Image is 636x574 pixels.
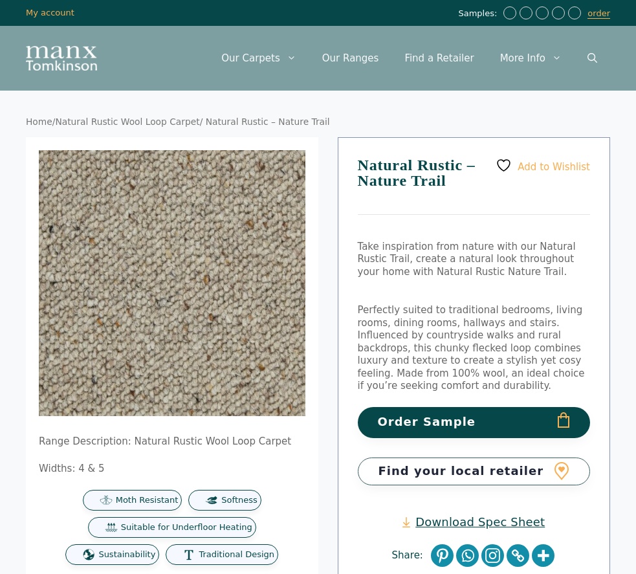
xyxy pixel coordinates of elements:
span: Sustainability [98,549,155,560]
p: Take inspiration from nature with our Natural Rustic Trail, create a natural look throughout your... [358,241,591,279]
a: Download Spec Sheet [402,514,545,529]
span: Moth Resistant [116,495,179,506]
a: Whatsapp [456,544,479,567]
a: More [532,544,554,567]
nav: Breadcrumb [26,116,610,128]
a: Our Ranges [309,39,392,78]
a: Instagram [481,544,504,567]
a: Natural Rustic Wool Loop Carpet [55,116,199,127]
a: Find your local retailer [358,458,591,485]
img: Manx Tomkinson [26,46,97,71]
span: Softness [221,495,257,506]
span: Samples: [458,8,500,19]
h1: Natural Rustic – Nature Trail [358,157,591,215]
span: Suitable for Underfloor Heating [121,522,252,533]
a: More Info [487,39,575,78]
span: Add to Wishlist [518,160,590,172]
button: Order Sample [358,407,591,437]
a: order [587,8,610,19]
p: Perfectly suited to traditional bedrooms, living rooms, dining rooms, hallways and stairs. Influe... [358,304,591,393]
a: Pinterest [431,544,454,567]
a: Find a Retailer [391,39,487,78]
a: Home [26,116,52,127]
a: My account [26,8,74,17]
p: Widths: 4 & 5 [39,463,305,476]
a: Open Search Bar [575,39,610,78]
a: Add to Wishlist [496,157,590,173]
span: Traditional Design [199,549,274,560]
p: Range Description: Natural Rustic Wool Loop Carpet [39,436,305,448]
a: Copy Link [507,544,529,567]
span: Share: [392,549,430,562]
nav: Primary [208,39,610,78]
a: Our Carpets [208,39,309,78]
